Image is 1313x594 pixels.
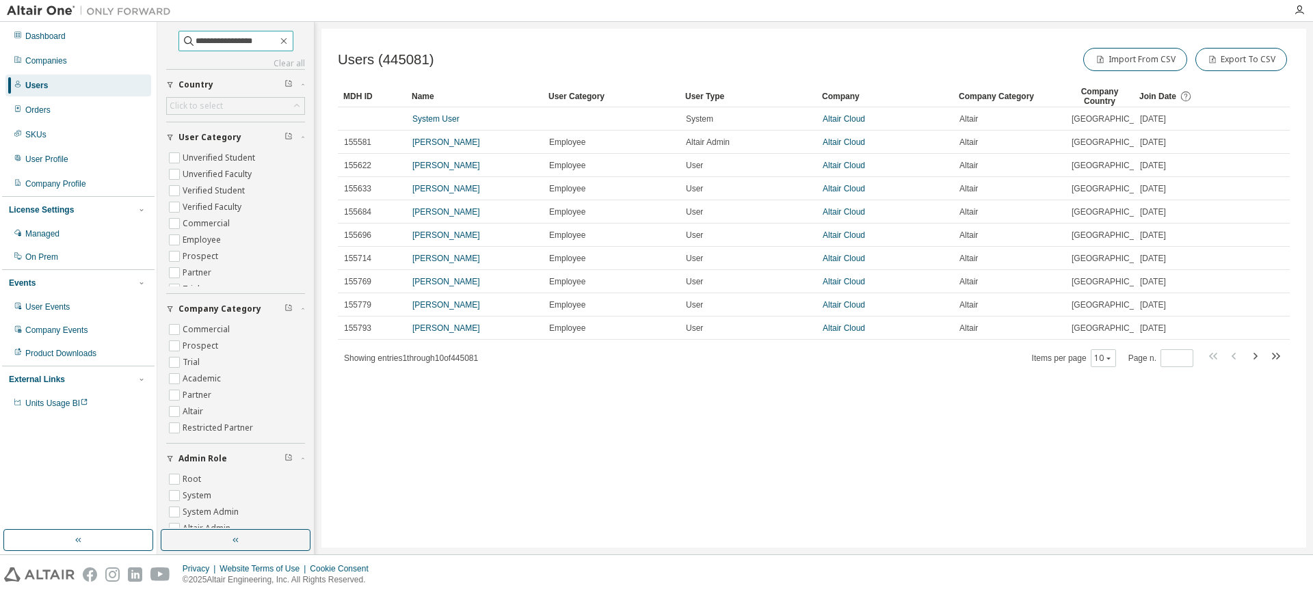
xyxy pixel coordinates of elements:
[1140,183,1166,194] span: [DATE]
[1072,113,1157,124] span: [GEOGRAPHIC_DATA]
[959,160,978,171] span: Altair
[549,183,585,194] span: Employee
[412,85,538,107] div: Name
[1128,349,1193,367] span: Page n.
[1140,113,1166,124] span: [DATE]
[178,132,241,143] span: User Category
[178,79,213,90] span: Country
[344,323,371,334] span: 155793
[178,453,227,464] span: Admin Role
[549,137,585,148] span: Employee
[1032,349,1116,367] span: Items per page
[183,420,256,436] label: Restricted Partner
[823,184,865,193] a: Altair Cloud
[183,199,244,215] label: Verified Faculty
[686,299,703,310] span: User
[1094,353,1113,364] button: 10
[686,253,703,264] span: User
[128,567,142,582] img: linkedin.svg
[959,85,1060,107] div: Company Category
[1139,92,1176,101] span: Join Date
[1140,160,1166,171] span: [DATE]
[105,567,120,582] img: instagram.svg
[412,323,480,333] a: [PERSON_NAME]
[412,137,480,147] a: [PERSON_NAME]
[1072,206,1157,217] span: [GEOGRAPHIC_DATA]
[183,370,224,387] label: Academic
[1195,48,1287,71] button: Export To CSV
[549,160,585,171] span: Employee
[25,348,96,359] div: Product Downloads
[685,85,811,107] div: User Type
[183,215,233,232] label: Commercial
[823,114,865,124] a: Altair Cloud
[686,113,713,124] span: System
[183,471,204,487] label: Root
[310,563,376,574] div: Cookie Consent
[344,353,478,363] span: Showing entries 1 through 10 of 445081
[344,137,371,148] span: 155581
[549,253,585,264] span: Employee
[823,137,865,147] a: Altair Cloud
[25,228,59,239] div: Managed
[183,354,202,370] label: Trial
[1072,253,1157,264] span: [GEOGRAPHIC_DATA]
[170,100,223,111] div: Click to select
[686,183,703,194] span: User
[183,150,258,166] label: Unverified Student
[344,299,371,310] span: 155779
[1072,323,1157,334] span: [GEOGRAPHIC_DATA]
[1140,276,1166,287] span: [DATE]
[7,4,178,18] img: Altair One
[220,563,310,574] div: Website Terms of Use
[338,52,434,68] span: Users (445081)
[284,453,293,464] span: Clear filter
[412,300,480,310] a: [PERSON_NAME]
[9,374,65,385] div: External Links
[823,230,865,240] a: Altair Cloud
[686,160,703,171] span: User
[823,254,865,263] a: Altair Cloud
[25,105,51,116] div: Orders
[549,276,585,287] span: Employee
[183,520,233,537] label: Altair Admin
[343,85,401,107] div: MDH ID
[1071,85,1128,107] div: Company Country
[1072,299,1157,310] span: [GEOGRAPHIC_DATA]
[959,137,978,148] span: Altair
[1140,230,1166,241] span: [DATE]
[1083,48,1187,71] button: Import From CSV
[344,206,371,217] span: 155684
[686,323,703,334] span: User
[823,277,865,286] a: Altair Cloud
[549,299,585,310] span: Employee
[1072,137,1157,148] span: [GEOGRAPHIC_DATA]
[25,129,47,140] div: SKUs
[1140,299,1166,310] span: [DATE]
[25,80,48,91] div: Users
[166,294,305,324] button: Company Category
[412,207,480,217] a: [PERSON_NAME]
[1180,90,1192,103] svg: Date when the user was first added or directly signed up. If the user was deleted and later re-ad...
[166,70,305,100] button: Country
[959,206,978,217] span: Altair
[344,230,371,241] span: 155696
[166,58,305,69] a: Clear all
[25,178,86,189] div: Company Profile
[959,253,978,264] span: Altair
[183,281,202,297] label: Trial
[183,265,214,281] label: Partner
[183,563,220,574] div: Privacy
[25,399,88,408] span: Units Usage BI
[823,207,865,217] a: Altair Cloud
[686,276,703,287] span: User
[1140,137,1166,148] span: [DATE]
[1140,253,1166,264] span: [DATE]
[183,183,248,199] label: Verified Student
[686,137,730,148] span: Altair Admin
[412,184,480,193] a: [PERSON_NAME]
[823,300,865,310] a: Altair Cloud
[25,55,67,66] div: Companies
[959,183,978,194] span: Altair
[183,248,221,265] label: Prospect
